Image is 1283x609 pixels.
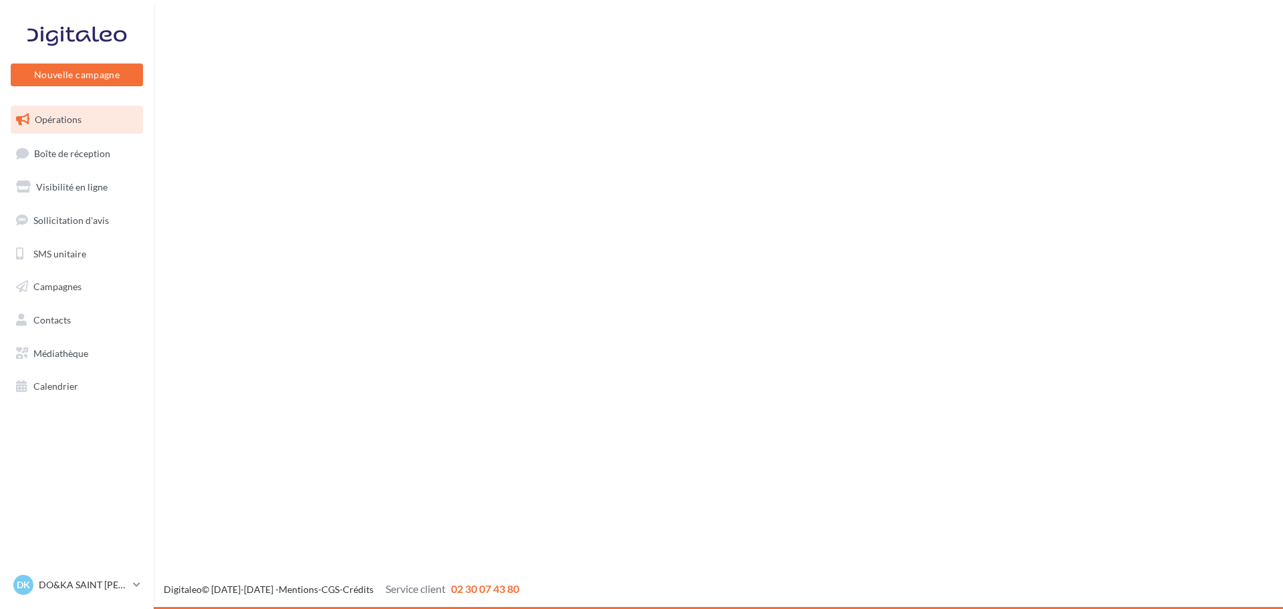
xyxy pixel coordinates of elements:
[33,247,86,259] span: SMS unitaire
[17,578,30,592] span: DK
[8,273,146,301] a: Campagnes
[8,306,146,334] a: Contacts
[35,114,82,125] span: Opérations
[33,348,88,359] span: Médiathèque
[451,582,519,595] span: 02 30 07 43 80
[34,147,110,158] span: Boîte de réception
[33,281,82,292] span: Campagnes
[8,240,146,268] a: SMS unitaire
[8,207,146,235] a: Sollicitation d'avis
[164,584,202,595] a: Digitaleo
[386,582,446,595] span: Service client
[33,380,78,392] span: Calendrier
[11,64,143,86] button: Nouvelle campagne
[343,584,374,595] a: Crédits
[8,106,146,134] a: Opérations
[39,578,128,592] p: DO&KA SAINT [PERSON_NAME]
[33,215,109,226] span: Sollicitation d'avis
[36,181,108,193] span: Visibilité en ligne
[279,584,318,595] a: Mentions
[33,314,71,326] span: Contacts
[8,340,146,368] a: Médiathèque
[8,372,146,400] a: Calendrier
[11,572,143,598] a: DK DO&KA SAINT [PERSON_NAME]
[8,173,146,201] a: Visibilité en ligne
[321,584,339,595] a: CGS
[8,139,146,168] a: Boîte de réception
[164,584,519,595] span: © [DATE]-[DATE] - - -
